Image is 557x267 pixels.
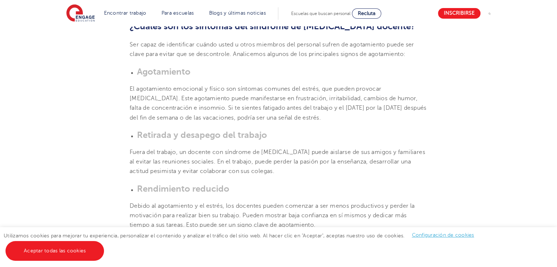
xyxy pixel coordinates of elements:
font: Rendimiento reducido [137,184,229,194]
font: Inscribirse [444,11,475,16]
a: Inscribirse [438,8,480,19]
font: Retirada y desapego del trabajo [137,130,267,140]
font: Agotamiento [137,67,190,77]
a: Encontrar trabajo [104,10,146,16]
font: Escuelas que buscan personal [291,11,350,16]
a: Para escuelas [161,10,194,16]
font: Recluta [358,11,375,16]
font: Debido al agotamiento y el estrés, los docentes pueden comenzar a ser menos productivos y perder ... [130,203,415,229]
font: Ser capaz de identificar cuándo usted u otros miembros del personal sufren de agotamiento puede s... [130,41,414,57]
img: Educación comprometida [66,4,95,23]
a: Configuración de cookies [412,232,474,238]
a: Blogs y últimas noticias [209,10,266,16]
a: Aceptar todas las cookies [5,241,104,261]
font: Aceptar todas las cookies [24,248,86,253]
a: Recluta [352,8,381,19]
font: Fuera del trabajo, un docente con síndrome de [MEDICAL_DATA] puede aislarse de sus amigos y famil... [130,149,425,175]
font: Utilizamos cookies para mejorar tu experiencia, personalizar el contenido y analizar el tráfico d... [4,233,405,238]
font: El agotamiento emocional y físico son síntomas comunes del estrés, que pueden provocar [MEDICAL_D... [130,86,427,121]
